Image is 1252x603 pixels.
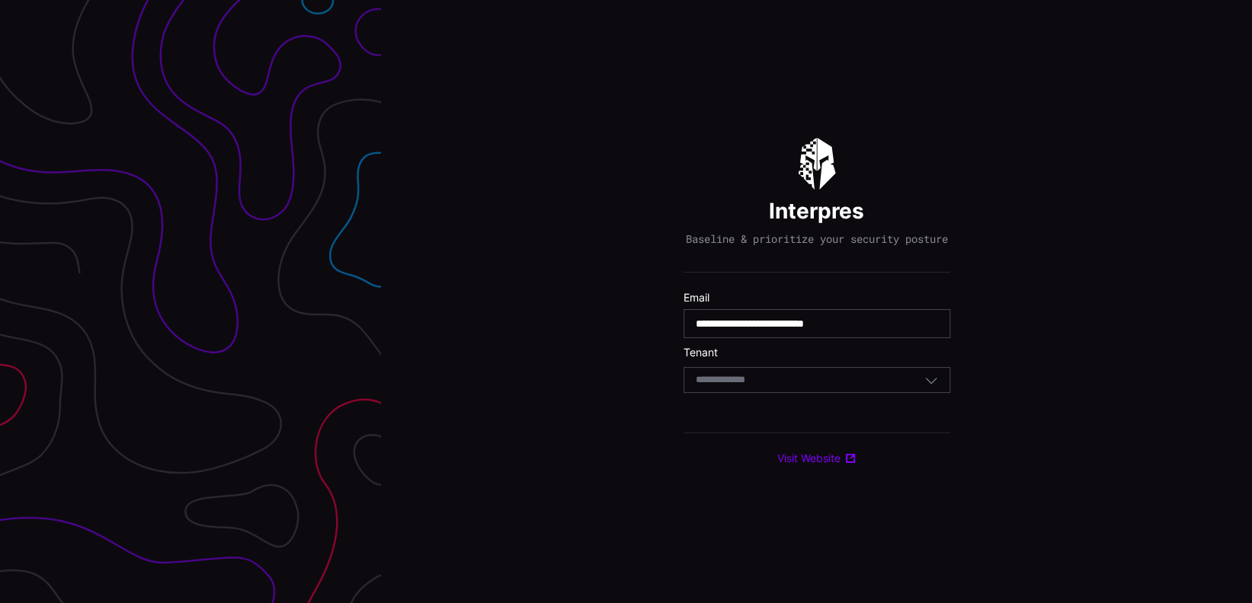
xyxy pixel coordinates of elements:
h1: Interpres [769,197,864,225]
label: Email [684,291,950,305]
p: Baseline & prioritize your security posture [686,232,948,246]
button: Toggle options menu [924,373,938,387]
a: Visit Website [777,451,857,465]
label: Tenant [684,346,950,359]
